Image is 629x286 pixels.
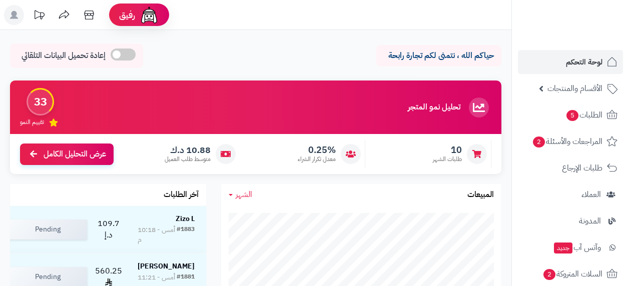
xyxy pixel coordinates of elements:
[565,108,602,122] span: الطلبات
[384,50,494,61] p: حياكم الله ، نتمنى لكم تجارة رابحة
[566,110,578,121] span: 5
[20,118,44,126] span: تقييم النمو
[433,155,462,163] span: طلبات الشهر
[91,206,126,253] td: 109.7 د.إ
[562,161,602,175] span: طلبات الإرجاع
[44,148,106,160] span: عرض التحليل الكامل
[7,219,87,239] div: Pending
[579,214,601,228] span: المدونة
[177,225,195,245] div: #1883
[433,144,462,155] span: 10
[176,213,195,224] strong: Zizo L
[547,81,602,95] span: الأقسام والمنتجات
[518,156,623,180] a: طلبات الإرجاع
[561,26,619,47] img: logo-2.png
[518,209,623,233] a: المدونة
[518,182,623,206] a: العملاء
[533,136,545,147] span: 2
[518,129,623,153] a: المراجعات والأسئلة2
[165,144,211,155] span: 10.88 د.ك
[229,189,252,200] a: الشهر
[298,155,336,163] span: معدل تكرار الشراء
[164,190,199,199] h3: آخر الطلبات
[518,235,623,259] a: وآتس آبجديد
[532,134,602,148] span: المراجعات والأسئلة
[138,261,195,271] strong: [PERSON_NAME]
[467,190,494,199] h3: المبيعات
[298,144,336,155] span: 0.25%
[20,143,114,165] a: عرض التحليل الكامل
[518,50,623,74] a: لوحة التحكم
[22,50,106,61] span: إعادة تحميل البيانات التلقائي
[139,5,159,25] img: ai-face.png
[581,187,601,201] span: العملاء
[408,103,460,112] h3: تحليل نمو المتجر
[566,55,602,69] span: لوحة التحكم
[518,103,623,127] a: الطلبات5
[138,225,177,245] div: أمس - 10:18 م
[518,262,623,286] a: السلات المتروكة2
[542,267,602,281] span: السلات المتروكة
[553,240,601,254] span: وآتس آب
[27,5,52,27] a: تحديثات المنصة
[165,155,211,163] span: متوسط طلب العميل
[236,188,252,200] span: الشهر
[554,242,572,253] span: جديد
[119,9,135,21] span: رفيق
[543,269,555,280] span: 2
